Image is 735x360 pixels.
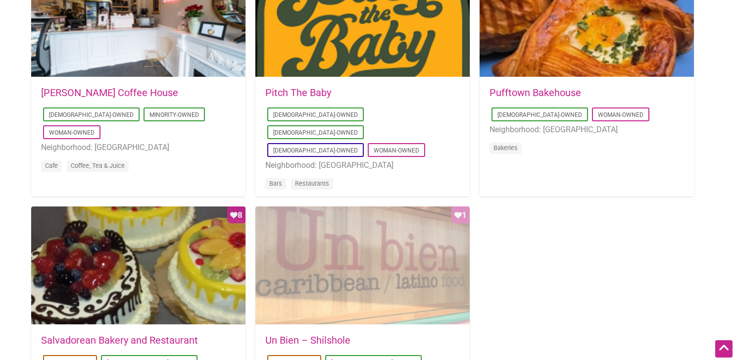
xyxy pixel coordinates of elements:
[265,87,331,99] a: Pitch The Baby
[71,162,125,169] a: Coffee, Tea & Juice
[49,111,134,118] a: [DEMOGRAPHIC_DATA]-Owned
[149,111,199,118] a: Minority-Owned
[41,141,236,154] li: Neighborhood: [GEOGRAPHIC_DATA]
[490,123,684,136] li: Neighborhood: [GEOGRAPHIC_DATA]
[45,162,58,169] a: Cafe
[41,87,178,99] a: [PERSON_NAME] Coffee House
[295,180,329,187] a: Restaurants
[273,129,358,136] a: [DEMOGRAPHIC_DATA]-Owned
[493,144,518,152] a: Bakeries
[41,334,198,346] a: Salvadorean Bakery and Restaurant
[497,111,582,118] a: [DEMOGRAPHIC_DATA]-Owned
[265,334,350,346] a: Un Bien – Shilshole
[269,180,282,187] a: Bars
[715,340,733,358] div: Scroll Back to Top
[265,159,460,172] li: Neighborhood: [GEOGRAPHIC_DATA]
[374,147,419,154] a: Woman-Owned
[598,111,643,118] a: Woman-Owned
[49,129,95,136] a: Woman-Owned
[273,111,358,118] a: [DEMOGRAPHIC_DATA]-Owned
[490,87,581,99] a: Pufftown Bakehouse
[273,147,358,154] a: [DEMOGRAPHIC_DATA]-Owned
